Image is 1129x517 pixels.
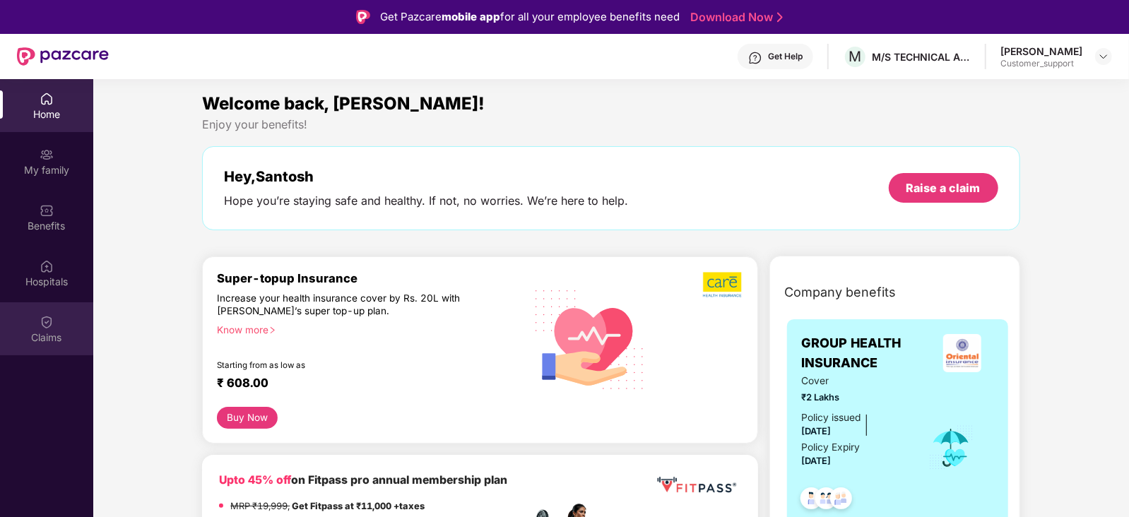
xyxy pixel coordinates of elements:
a: Download Now [690,10,779,25]
div: Policy Expiry [801,440,860,456]
img: svg+xml;base64,PHN2ZyBpZD0iSG9tZSIgeG1sbnM9Imh0dHA6Ly93d3cudzMub3JnLzIwMDAvc3ZnIiB3aWR0aD0iMjAiIG... [40,92,54,106]
img: insurerLogo [943,334,981,372]
span: [DATE] [801,456,831,466]
img: Stroke [777,10,783,25]
div: Customer_support [1000,58,1082,69]
img: icon [928,424,974,471]
b: on Fitpass pro annual membership plan [219,473,507,487]
img: svg+xml;base64,PHN2ZyB4bWxucz0iaHR0cDovL3d3dy53My5vcmcvMjAwMC9zdmciIHhtbG5zOnhsaW5rPSJodHRwOi8vd3... [524,272,656,405]
div: Increase your health insurance cover by Rs. 20L with [PERSON_NAME]’s super top-up plan. [217,292,463,317]
div: Hey, Santosh [224,168,628,185]
img: New Pazcare Logo [17,47,109,66]
span: GROUP HEALTH INSURANCE [801,333,930,374]
span: right [268,326,276,334]
div: Get Help [768,51,803,62]
img: svg+xml;base64,PHN2ZyBpZD0iRHJvcGRvd24tMzJ4MzIiIHhtbG5zPSJodHRwOi8vd3d3LnczLm9yZy8yMDAwL3N2ZyIgd2... [1098,51,1109,62]
div: ₹ 608.00 [217,376,509,393]
div: Enjoy your benefits! [202,117,1019,132]
span: M [849,48,862,65]
div: [PERSON_NAME] [1000,44,1082,58]
img: svg+xml;base64,PHN2ZyBpZD0iQmVuZWZpdHMiIHhtbG5zPSJodHRwOi8vd3d3LnczLm9yZy8yMDAwL3N2ZyIgd2lkdGg9Ij... [40,203,54,218]
img: svg+xml;base64,PHN2ZyB3aWR0aD0iMjAiIGhlaWdodD0iMjAiIHZpZXdCb3g9IjAgMCAyMCAyMCIgZmlsbD0ibm9uZSIgeG... [40,148,54,162]
img: b5dec4f62d2307b9de63beb79f102df3.png [703,271,743,298]
img: svg+xml;base64,PHN2ZyBpZD0iSGVscC0zMngzMiIgeG1sbnM9Imh0dHA6Ly93d3cudzMub3JnLzIwMDAvc3ZnIiB3aWR0aD... [748,51,762,65]
del: MRP ₹19,999, [230,501,290,511]
div: Policy issued [801,410,861,426]
strong: mobile app [442,10,500,23]
strong: Get Fitpass at ₹11,000 +taxes [292,501,425,511]
div: Starting from as low as [217,360,463,370]
span: [DATE] [801,426,831,436]
span: Welcome back, [PERSON_NAME]! [202,93,485,114]
img: fppp.png [654,472,739,498]
div: Hope you’re staying safe and healthy. If not, no worries. We’re here to help. [224,194,628,208]
div: Raise a claim [906,180,981,196]
div: Get Pazcare for all your employee benefits need [380,8,680,25]
div: Know more [217,323,515,333]
b: Upto 45% off [219,473,291,487]
img: Logo [356,10,370,24]
span: Company benefits [784,283,896,302]
span: ₹2 Lakhs [801,391,909,405]
img: svg+xml;base64,PHN2ZyBpZD0iQ2xhaW0iIHhtbG5zPSJodHRwOi8vd3d3LnczLm9yZy8yMDAwL3N2ZyIgd2lkdGg9IjIwIi... [40,315,54,329]
span: Cover [801,374,909,389]
div: M/S TECHNICAL ASSOCIATES LTD [872,50,971,64]
img: svg+xml;base64,PHN2ZyBpZD0iSG9zcGl0YWxzIiB4bWxucz0iaHR0cDovL3d3dy53My5vcmcvMjAwMC9zdmciIHdpZHRoPS... [40,259,54,273]
div: Super-topup Insurance [217,271,524,285]
button: Buy Now [217,407,277,429]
